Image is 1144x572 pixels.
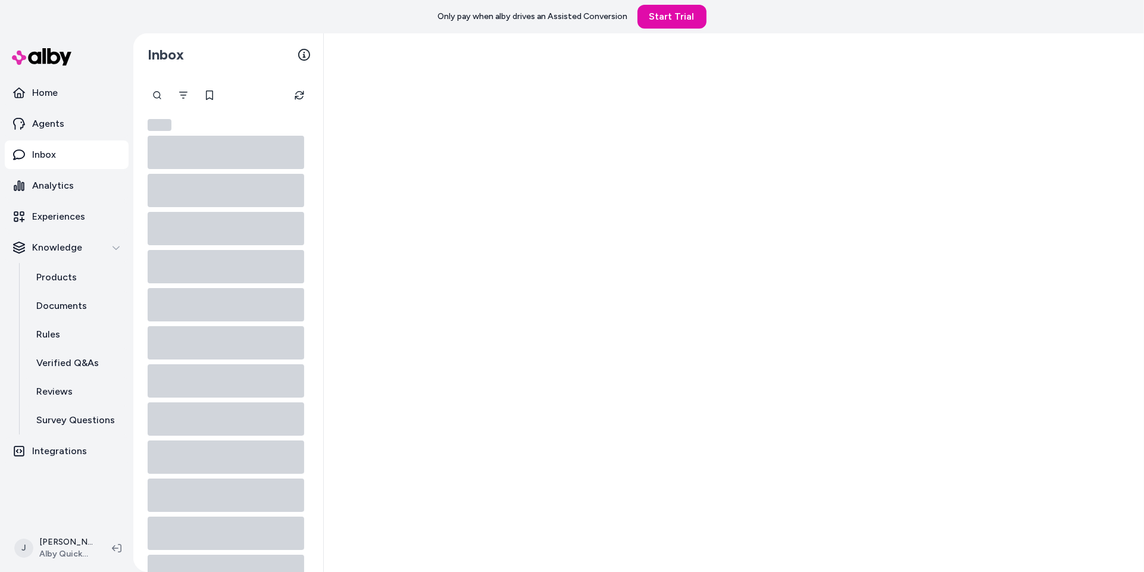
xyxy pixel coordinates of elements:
[39,536,93,548] p: [PERSON_NAME]
[32,210,85,224] p: Experiences
[5,437,129,465] a: Integrations
[36,270,77,285] p: Products
[32,117,64,131] p: Agents
[5,202,129,231] a: Experiences
[637,5,707,29] a: Start Trial
[24,377,129,406] a: Reviews
[36,356,99,370] p: Verified Q&As
[32,240,82,255] p: Knowledge
[24,349,129,377] a: Verified Q&As
[287,83,311,107] button: Refresh
[32,86,58,100] p: Home
[5,79,129,107] a: Home
[7,529,102,567] button: J[PERSON_NAME]Alby QuickStart Store
[32,148,56,162] p: Inbox
[36,299,87,313] p: Documents
[32,179,74,193] p: Analytics
[36,413,115,427] p: Survey Questions
[24,406,129,435] a: Survey Questions
[5,233,129,262] button: Knowledge
[12,48,71,65] img: alby Logo
[14,539,33,558] span: J
[24,263,129,292] a: Products
[39,548,93,560] span: Alby QuickStart Store
[5,140,129,169] a: Inbox
[24,292,129,320] a: Documents
[171,83,195,107] button: Filter
[5,110,129,138] a: Agents
[24,320,129,349] a: Rules
[5,171,129,200] a: Analytics
[438,11,628,23] p: Only pay when alby drives an Assisted Conversion
[36,327,60,342] p: Rules
[148,46,184,64] h2: Inbox
[32,444,87,458] p: Integrations
[36,385,73,399] p: Reviews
